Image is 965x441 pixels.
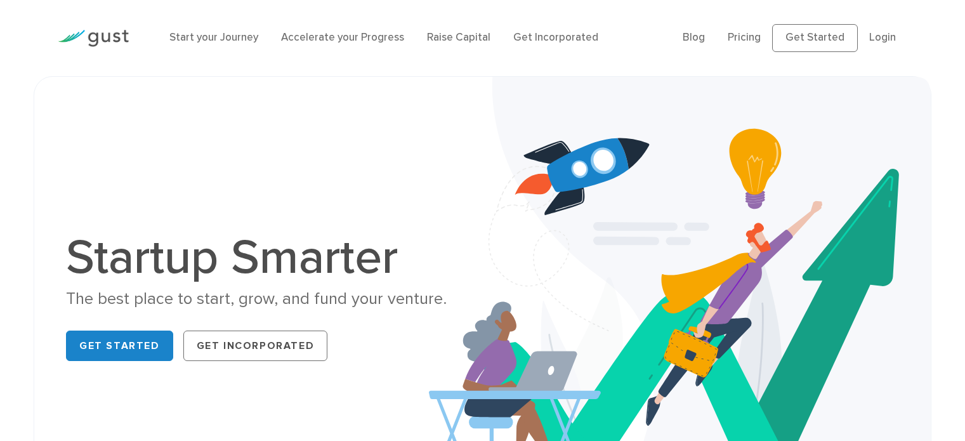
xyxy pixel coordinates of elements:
a: Pricing [728,31,761,44]
a: Get Started [772,24,858,52]
a: Login [869,31,896,44]
h1: Startup Smarter [66,234,473,282]
div: The best place to start, grow, and fund your venture. [66,288,473,310]
a: Start your Journey [169,31,258,44]
a: Get Incorporated [183,331,328,361]
a: Get Started [66,331,173,361]
a: Raise Capital [427,31,490,44]
a: Blog [683,31,705,44]
a: Get Incorporated [513,31,598,44]
img: Gust Logo [58,30,129,47]
a: Accelerate your Progress [281,31,404,44]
